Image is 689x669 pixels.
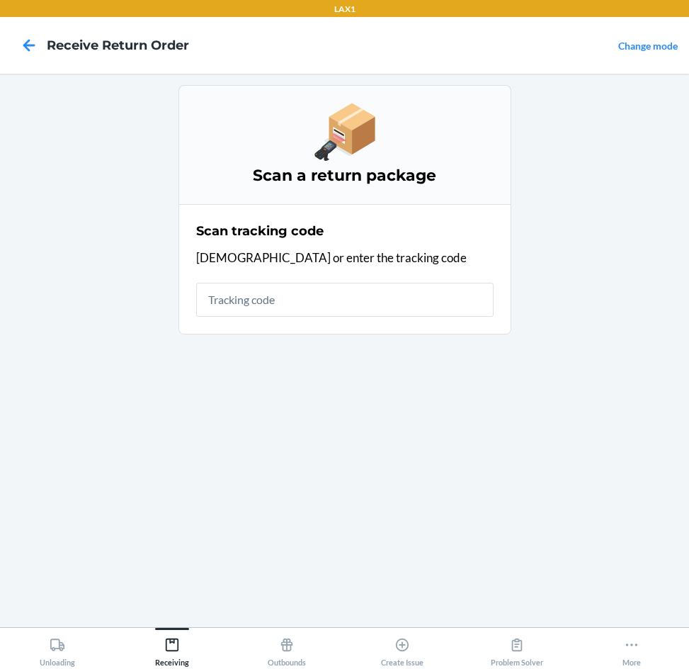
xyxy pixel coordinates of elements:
[229,628,344,667] button: Outbounds
[196,164,494,187] h3: Scan a return package
[334,3,355,16] p: LAX1
[345,628,460,667] button: Create Issue
[196,222,324,240] h2: Scan tracking code
[47,36,189,55] h4: Receive Return Order
[196,283,494,317] input: Tracking code
[460,628,574,667] button: Problem Solver
[268,631,306,667] div: Outbounds
[574,628,689,667] button: More
[155,631,189,667] div: Receiving
[381,631,423,667] div: Create Issue
[618,40,678,52] a: Change mode
[115,628,229,667] button: Receiving
[491,631,543,667] div: Problem Solver
[622,631,641,667] div: More
[196,249,494,267] p: [DEMOGRAPHIC_DATA] or enter the tracking code
[40,631,75,667] div: Unloading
